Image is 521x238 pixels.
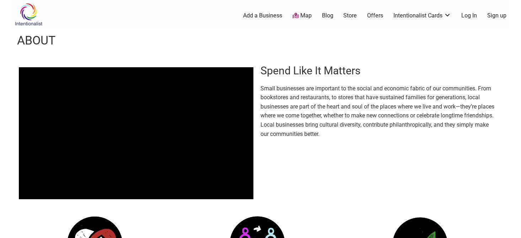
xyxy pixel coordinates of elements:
a: Sign up [487,12,506,20]
a: Log In [461,12,477,20]
h1: About [17,32,55,49]
img: Intentionalist [12,3,45,26]
h2: Spend Like It Matters [260,63,495,78]
a: Add a Business [243,12,282,20]
a: Map [292,12,312,20]
a: Blog [322,12,333,20]
a: Store [343,12,357,20]
a: Intentionalist Cards [393,12,451,20]
a: Offers [367,12,383,20]
p: Small businesses are important to the social and economic fabric of our communities. From booksto... [260,84,495,139]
